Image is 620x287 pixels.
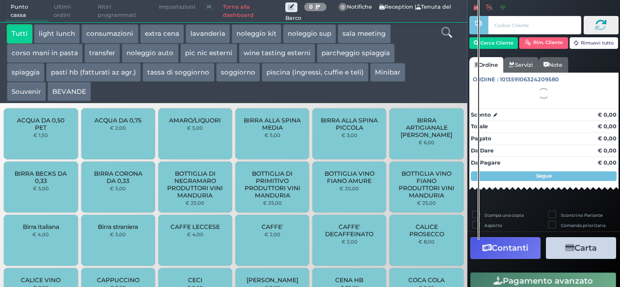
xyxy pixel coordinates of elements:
small: € 2,00 [264,231,280,237]
span: BOTTIGLIA VINO FIANO AMURE [321,170,378,184]
span: Ritiri programmati [93,0,154,22]
span: BIRRA ARTIGIANALE [PERSON_NAME] [398,117,455,138]
button: consumazioni [81,24,138,44]
small: € 20,00 [340,185,359,191]
strong: Totale [471,123,488,130]
button: pasti hb (fatturati az agr.) [46,63,141,82]
small: € 25,00 [186,200,204,206]
button: wine tasting esterni [239,44,315,63]
span: CAFFE' DECAFFEINATO [321,223,378,238]
span: Birra straniera [98,223,138,230]
button: Tutti [7,24,32,44]
label: Comanda prioritaria [561,222,605,228]
small: € 2,00 [341,239,357,244]
button: Minibar [370,63,405,82]
span: BIRRA CORONA DA 0,33 [89,170,147,184]
label: Scontrino Parlante [561,212,603,218]
small: € 1,50 [33,132,48,138]
button: parcheggio spiaggia [317,44,395,63]
button: Contanti [470,237,541,259]
span: ACQUA DA 0,50 PET [12,117,70,131]
button: corso mani in pasta [7,44,83,63]
button: Carta [546,237,616,259]
span: AMARO/LIQUORI [169,117,221,124]
span: BOTTIGLIA VINO FIANO PRODUTTORI VINI MANDURIA [398,170,455,199]
button: Rim. Cliente [519,37,568,49]
button: light lunch [34,24,80,44]
strong: € 0,00 [598,135,617,142]
label: Asporto [484,222,502,228]
span: CALICE PROSECCO [398,223,455,238]
strong: € 0,00 [598,123,617,130]
strong: € 0,00 [598,159,617,166]
strong: € 0,00 [598,111,617,118]
button: extra cena [140,24,184,44]
strong: Da Pagare [471,159,500,166]
button: sala meeting [338,24,390,44]
button: soggiorno [216,63,260,82]
button: Cerca Cliente [469,37,518,49]
span: BOTTIGLIA DI PRIMITIVO PRODUTTORI VINI MANDURIA [244,170,301,199]
a: Servizi [503,57,538,73]
small: € 5,00 [110,231,126,237]
small: € 4,00 [187,231,203,237]
button: noleggio kit [232,24,281,44]
small: € 3,00 [341,132,357,138]
span: CECI [188,276,202,284]
button: Souvenir [7,82,46,101]
span: Punto cassa [5,0,49,22]
span: BOTTIGLIA DI NEGRAMARO PRODUTTORI VINI MANDURIA [167,170,224,199]
b: 0 [309,3,313,10]
span: [PERSON_NAME] [247,276,298,284]
strong: Pagato [471,135,491,142]
span: Impostazioni [154,0,201,14]
button: spiaggia [7,63,45,82]
span: CENA HB [335,276,363,284]
small: € 4,00 [32,231,49,237]
small: € 6,00 [418,139,434,145]
input: Codice Cliente [488,16,581,34]
span: CAPPUCCINO [97,276,139,284]
span: Birra Italiana [23,223,59,230]
button: BEVANDE [47,82,91,101]
span: BIRRA ALLA SPINA PICCOLA [321,117,378,131]
small: € 5,00 [187,125,203,131]
span: CAFFE' [262,223,283,230]
small: € 8,00 [418,239,434,244]
button: noleggio auto [122,44,178,63]
span: BIRRA ALLA SPINA MEDIA [244,117,301,131]
button: pic nic esterni [180,44,237,63]
small: € 25,00 [417,200,436,206]
strong: € 0,00 [598,147,617,154]
button: lavanderia [186,24,230,44]
span: 101359106324209580 [500,76,559,84]
span: BIRRA BECKS DA 0,33 [12,170,70,184]
span: CAFFE LECCESE [170,223,220,230]
button: piscina (ingressi, cuffie e teli) [262,63,369,82]
strong: Da Dare [471,147,494,154]
small: € 5,00 [264,132,280,138]
small: € 25,00 [263,200,282,206]
strong: Segue [536,173,552,179]
label: Stampa una copia [484,212,524,218]
a: Ordine [469,57,503,73]
span: COCA COLA [408,276,445,284]
span: 0 [339,3,347,12]
button: tassa di soggiorno [142,63,214,82]
span: Ordine : [473,76,498,84]
strong: Sconto [471,111,491,119]
button: noleggio sup [283,24,336,44]
a: Note [538,57,568,73]
button: transfer [84,44,120,63]
small: € 5,00 [33,185,49,191]
button: Rimuovi tutto [570,37,619,49]
span: Ultimi ordini [48,0,93,22]
span: CALICE VINO [21,276,61,284]
a: Torna alla dashboard [217,0,285,22]
small: € 5,00 [110,185,126,191]
span: ACQUA DA 0,75 [94,117,141,124]
small: € 2,00 [110,125,126,131]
